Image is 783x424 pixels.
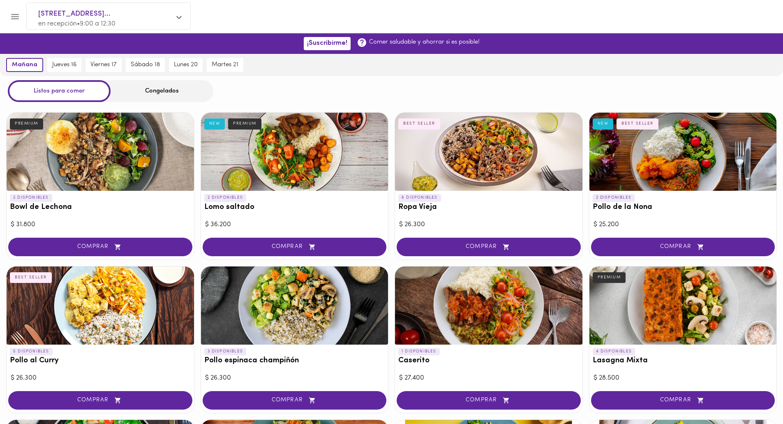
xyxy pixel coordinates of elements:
[8,238,192,256] button: COMPRAR
[204,203,385,212] h3: Lomo saltado
[593,194,635,202] p: 2 DISPONIBLES
[398,348,440,355] p: 1 DISPONIBLES
[8,80,111,102] div: Listos para comer
[407,397,571,404] span: COMPRAR
[203,238,387,256] button: COMPRAR
[395,266,582,345] div: Caserito
[398,357,579,365] h3: Caserito
[591,238,775,256] button: COMPRAR
[201,266,388,345] div: Pollo espinaca champiñón
[111,80,213,102] div: Congelados
[7,266,194,345] div: Pollo al Curry
[6,58,43,72] button: mañana
[47,58,81,72] button: jueves 16
[735,376,775,416] iframe: Messagebird Livechat Widget
[205,373,384,383] div: $ 26.300
[204,348,247,355] p: 3 DISPONIBLES
[304,37,351,50] button: ¡Suscribirme!
[228,118,261,129] div: PREMIUM
[38,21,115,27] span: en recepción • 9:00 a 12:30
[399,373,578,383] div: $ 27.400
[7,113,194,191] div: Bowl de Lechona
[593,272,626,283] div: PREMIUM
[601,397,765,404] span: COMPRAR
[617,118,658,129] div: BEST SELLER
[18,397,182,404] span: COMPRAR
[213,243,376,250] span: COMPRAR
[12,61,37,69] span: mañana
[213,397,376,404] span: COMPRAR
[18,243,182,250] span: COMPRAR
[205,220,384,229] div: $ 36.200
[10,203,191,212] h3: Bowl de Lechona
[212,61,238,69] span: martes 21
[10,194,52,202] p: 2 DISPONIBLES
[593,118,614,129] div: NEW
[398,203,579,212] h3: Ropa Vieja
[204,357,385,365] h3: Pollo espinaca champiñón
[593,348,635,355] p: 4 DISPONIBLES
[397,391,581,410] button: COMPRAR
[204,118,225,129] div: NEW
[131,61,160,69] span: sábado 18
[594,373,773,383] div: $ 28.500
[593,357,774,365] h3: Lasagna Mixta
[10,348,53,355] p: 5 DISPONIBLES
[10,118,43,129] div: PREMIUM
[207,58,243,72] button: martes 21
[85,58,122,72] button: viernes 17
[169,58,203,72] button: lunes 20
[399,220,578,229] div: $ 26.300
[90,61,117,69] span: viernes 17
[174,61,198,69] span: lunes 20
[589,113,777,191] div: Pollo de la Nona
[407,243,571,250] span: COMPRAR
[204,194,247,202] p: 2 DISPONIBLES
[8,391,192,410] button: COMPRAR
[11,373,190,383] div: $ 26.300
[307,39,347,47] span: ¡Suscribirme!
[38,9,171,19] span: [STREET_ADDRESS]...
[601,243,765,250] span: COMPRAR
[201,113,388,191] div: Lomo saltado
[203,391,387,410] button: COMPRAR
[398,194,441,202] p: 6 DISPONIBLES
[369,38,480,46] p: Comer saludable y ahorrar si es posible!
[126,58,165,72] button: sábado 18
[593,203,774,212] h3: Pollo de la Nona
[398,118,440,129] div: BEST SELLER
[5,7,25,27] button: Menu
[11,220,190,229] div: $ 31.800
[594,220,773,229] div: $ 25.200
[591,391,775,410] button: COMPRAR
[397,238,581,256] button: COMPRAR
[395,113,582,191] div: Ropa Vieja
[589,266,777,345] div: Lasagna Mixta
[10,272,52,283] div: BEST SELLER
[10,357,191,365] h3: Pollo al Curry
[52,61,76,69] span: jueves 16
